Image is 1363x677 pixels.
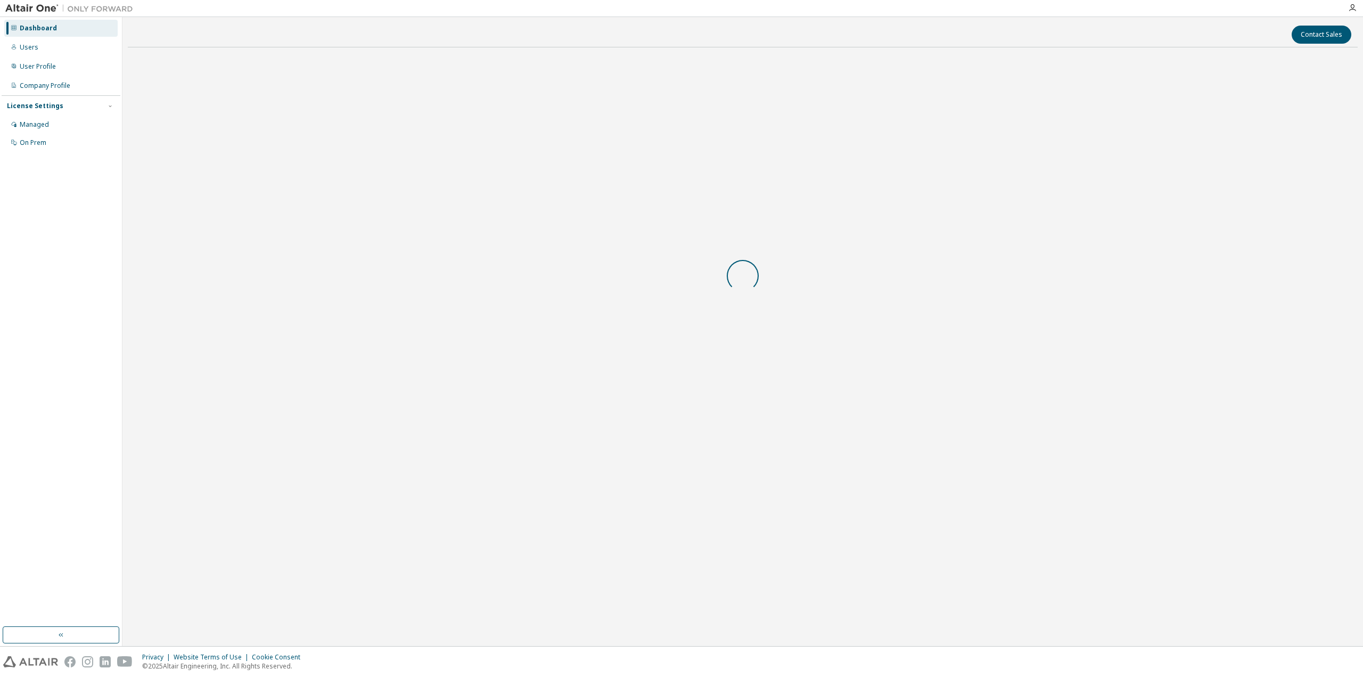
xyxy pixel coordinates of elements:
div: Managed [20,120,49,129]
div: On Prem [20,138,46,147]
img: linkedin.svg [100,656,111,667]
div: Company Profile [20,81,70,90]
div: Cookie Consent [252,653,307,662]
div: Dashboard [20,24,57,32]
p: © 2025 Altair Engineering, Inc. All Rights Reserved. [142,662,307,671]
img: altair_logo.svg [3,656,58,667]
button: Contact Sales [1292,26,1351,44]
div: Users [20,43,38,52]
img: youtube.svg [117,656,133,667]
img: Altair One [5,3,138,14]
div: Privacy [142,653,174,662]
img: facebook.svg [64,656,76,667]
div: Website Terms of Use [174,653,252,662]
div: User Profile [20,62,56,71]
img: instagram.svg [82,656,93,667]
div: License Settings [7,102,63,110]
